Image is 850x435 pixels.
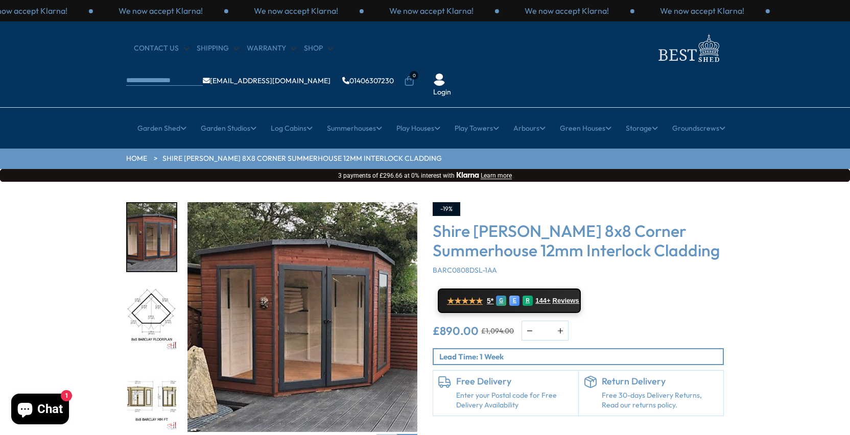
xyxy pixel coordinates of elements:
[456,391,573,410] a: Enter your Postal code for Free Delivery Availability
[652,32,724,65] img: logo
[197,43,239,54] a: Shipping
[433,265,497,275] span: BARC0808DSL-1AA
[404,76,414,86] a: 0
[127,283,176,351] img: 8x8Barclayfloorplan_5f0b366f-c96c-4f44-ba6e-ee69660445a8_200x200.jpg
[119,5,203,16] p: We now accept Klarna!
[126,282,177,352] div: 2 / 14
[602,376,719,387] h6: Return Delivery
[634,5,770,16] div: 3 / 3
[672,115,725,141] a: Groundscrews
[439,351,723,362] p: Lead Time: 1 Week
[433,221,724,260] h3: Shire [PERSON_NAME] 8x8 Corner Summerhouse 12mm Interlock Cladding
[433,87,451,98] a: Login
[660,5,744,16] p: We now accept Klarna!
[525,5,609,16] p: We now accept Klarna!
[271,115,313,141] a: Log Cabins
[162,154,442,164] a: Shire [PERSON_NAME] 8x8 Corner Summerhouse 12mm Interlock Cladding
[523,296,533,306] div: R
[535,297,550,305] span: 144+
[342,77,394,84] a: 01406307230
[447,296,483,306] span: ★★★★★
[137,115,186,141] a: Garden Shed
[327,115,382,141] a: Summerhouses
[481,327,514,334] del: £1,094.00
[455,115,499,141] a: Play Towers
[513,115,546,141] a: Arbours
[201,115,256,141] a: Garden Studios
[410,71,418,80] span: 0
[8,394,72,427] inbox-online-store-chat: Shopify online store chat
[626,115,658,141] a: Storage
[602,391,719,410] p: Free 30-days Delivery Returns, Read our returns policy.
[496,296,506,306] div: G
[438,288,581,313] a: ★★★★★ 5* G E R 144+ Reviews
[127,203,176,271] img: Barclay8x8_2_caa24016-f85b-4433-b7fb-4c98d68bf759_200x200.jpg
[499,5,634,16] div: 2 / 3
[304,43,333,54] a: Shop
[126,362,177,432] div: 3 / 14
[93,5,228,16] div: 2 / 3
[134,43,189,54] a: CONTACT US
[126,202,177,272] div: 1 / 14
[509,296,520,306] div: E
[433,202,460,216] div: -19%
[560,115,611,141] a: Green Houses
[433,325,479,336] ins: £890.00
[389,5,474,16] p: We now accept Klarna!
[456,376,573,387] h6: Free Delivery
[127,363,176,431] img: 8x8Barclaymmft_ad2b4a8c-b1f5-4913-96ef-57d396f27519_200x200.jpg
[364,5,499,16] div: 1 / 3
[396,115,440,141] a: Play Houses
[203,77,330,84] a: [EMAIL_ADDRESS][DOMAIN_NAME]
[553,297,579,305] span: Reviews
[187,202,417,432] img: Shire Barclay 8x8 Corner Summerhouse 12mm Interlock Cladding - Best Shed
[126,154,147,164] a: HOME
[433,74,445,86] img: User Icon
[228,5,364,16] div: 3 / 3
[247,43,296,54] a: Warranty
[254,5,338,16] p: We now accept Klarna!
